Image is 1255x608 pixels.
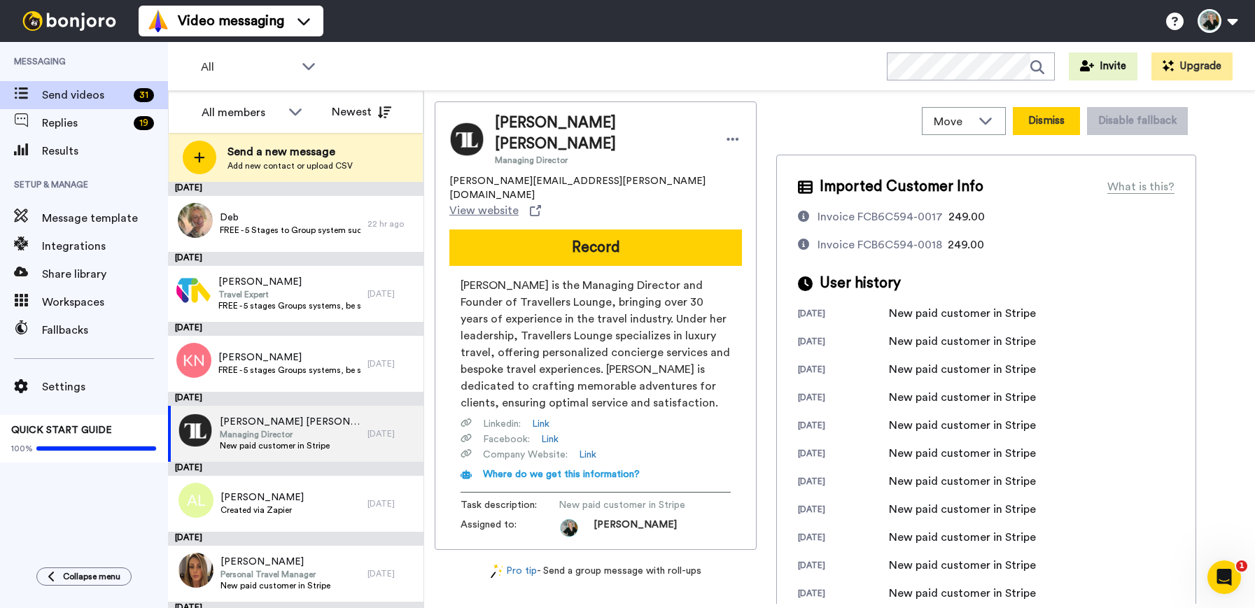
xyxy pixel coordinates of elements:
span: Send a new message [227,143,353,160]
span: [PERSON_NAME][EMAIL_ADDRESS][PERSON_NAME][DOMAIN_NAME] [449,174,742,202]
div: [DATE] [168,322,423,336]
div: New paid customer in Stripe [889,557,1036,574]
span: 1 [1236,560,1247,572]
span: Task description : [461,498,559,512]
div: Domain: [DOMAIN_NAME] [36,36,154,48]
span: Results [42,143,168,160]
span: User history [820,273,901,294]
div: Keywords by Traffic [155,83,236,92]
div: New paid customer in Stripe [889,361,1036,378]
span: View website [449,202,519,219]
div: New paid customer in Stripe [889,417,1036,434]
span: Workspaces [42,294,168,311]
button: Record [449,229,742,266]
span: 249.00 [948,239,984,250]
span: [PERSON_NAME] [PERSON_NAME] [495,113,710,155]
span: Add new contact or upload CSV [227,160,353,171]
div: [DATE] [798,532,889,546]
span: QUICK START GUIDE [11,425,112,435]
div: [DATE] [798,560,889,574]
span: 100% [11,443,33,454]
img: cb7fb036-5101-44b7-b0b5-c2bb2f36281a.png [176,273,211,308]
div: 19 [134,116,154,130]
span: Message template [42,210,168,227]
a: Link [532,417,549,431]
div: [DATE] [168,182,423,196]
img: 9ae0388f-dbf5-4888-b4fc-06e764e2e520.png [178,413,213,448]
button: Collapse menu [36,567,132,586]
span: Share library [42,266,168,283]
span: Managing Director [220,429,360,440]
a: Pro tip [491,564,537,579]
div: [DATE] [798,588,889,602]
div: What is this? [1107,178,1175,195]
div: [DATE] [798,336,889,350]
img: logo_orange.svg [22,22,34,34]
span: Fallbacks [42,322,168,339]
img: vm-color.svg [147,10,169,32]
span: Deb [220,211,360,225]
div: [DATE] [367,358,416,369]
span: New paid customer in Stripe [559,498,692,512]
span: Personal Travel Manager [220,569,330,580]
span: Facebook : [483,432,530,446]
button: Disable fallback [1087,107,1188,135]
span: New paid customer in Stripe [220,580,330,591]
span: FREE - 5 stages Groups systems, be seen and heard & social media tracker [218,365,360,376]
img: Image of Michelle Bandura Bandura [449,122,484,157]
div: [DATE] [798,504,889,518]
div: New paid customer in Stripe [889,501,1036,518]
span: Integrations [42,238,168,255]
div: [DATE] [798,448,889,462]
span: Assigned to: [461,518,559,539]
div: [DATE] [798,420,889,434]
div: [DATE] [367,498,416,509]
span: Imported Customer Info [820,176,983,197]
span: New paid customer in Stripe [220,440,360,451]
span: Send videos [42,87,128,104]
button: Dismiss [1013,107,1080,135]
span: Video messaging [178,11,284,31]
span: 249.00 [948,211,985,222]
span: Linkedin : [483,417,521,431]
img: magic-wand.svg [491,564,503,579]
span: Move [934,113,972,130]
span: [PERSON_NAME] [220,490,304,504]
div: All members [202,104,281,121]
img: tab_keywords_by_traffic_grey.svg [139,81,150,92]
span: [PERSON_NAME] [220,555,330,569]
span: Where do we get this information? [483,469,640,479]
button: Upgrade [1151,52,1233,80]
div: Domain Overview [53,83,125,92]
div: New paid customer in Stripe [889,445,1036,462]
button: Invite [1069,52,1137,80]
div: New paid customer in Stripe [889,529,1036,546]
img: al.png [178,483,213,518]
img: kn.png [176,343,211,378]
div: [DATE] [168,532,423,546]
div: [DATE] [367,288,416,299]
span: Created via Zapier [220,504,304,516]
div: [DATE] [367,428,416,439]
span: Collapse menu [63,571,120,582]
div: [DATE] [168,462,423,476]
img: ac148ce9-ff16-440e-a5ae-55b46310be50.jpg [178,203,213,238]
span: FREE - 5 stages Groups systems, be seen and heard & social media tracker [218,300,360,311]
a: Link [541,432,559,446]
a: Link [579,448,596,462]
img: tab_domain_overview_orange.svg [38,81,49,92]
div: [DATE] [367,568,416,579]
button: Newest [321,98,402,126]
span: All [201,59,295,76]
div: [DATE] [798,476,889,490]
span: [PERSON_NAME] [594,518,677,539]
span: FREE - 5 Stages to Group system success [220,225,360,236]
span: [PERSON_NAME] [PERSON_NAME] [220,415,360,429]
span: Managing Director [495,155,710,166]
img: 8637f2ea-6cc1-4478-9a4b-2891cbec318e.jpg [178,553,213,588]
img: d267edb1-0216-4a3f-9595-5688fc86ae58-1646423643.jpg [559,518,580,539]
div: 22 hr ago [367,218,416,229]
div: [DATE] [168,252,423,266]
div: Invoice FCB6C594-0018 [818,236,942,253]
